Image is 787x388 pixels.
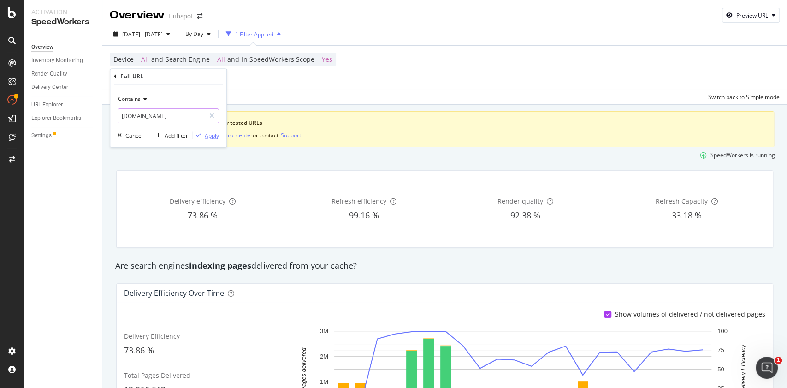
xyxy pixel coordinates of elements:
div: Preview URL [736,12,768,19]
div: Add filter [165,131,188,139]
span: Render quality [497,197,543,206]
a: Settings [31,131,95,141]
text: 100 [717,328,728,335]
span: Refresh Capacity [656,197,708,206]
div: warning banner [115,111,774,147]
span: In SpeedWorkers Scope [242,55,314,64]
button: Preview URL [722,8,780,23]
div: Explorer Bookmarks [31,113,81,123]
span: All [217,53,225,66]
iframe: Intercom live chat [756,357,778,379]
button: control center [217,131,253,140]
div: SpeedWorkers is running [710,151,775,159]
span: Total Pages Delivered [124,371,190,380]
div: control center [217,131,253,139]
div: Show volumes of delivered / not delivered pages [615,310,765,319]
div: System alert: fails reported on your tested URLs [136,119,763,127]
text: 1M [320,378,328,385]
a: Delivery Center [31,82,95,92]
div: Apply [205,131,219,139]
a: URL Explorer [31,100,95,110]
span: 73.86 % [188,210,218,221]
div: Overview [110,7,165,23]
button: Apply [192,131,219,140]
span: [DATE] - [DATE] [122,30,163,38]
div: Support [281,131,301,139]
button: By Day [182,27,214,41]
div: Delivery Center [31,82,68,92]
div: URL Explorer [31,100,63,110]
span: Contains [118,95,141,103]
span: Delivery Efficiency [124,332,180,341]
span: and [227,55,239,64]
span: 1 [775,357,782,364]
button: [DATE] - [DATE] [110,27,174,41]
button: 1 Filter Applied [222,27,284,41]
button: Switch back to Simple mode [704,89,780,104]
text: 50 [717,366,724,373]
div: Cancel [125,131,143,139]
span: 73.86 % [124,345,154,356]
text: 75 [717,347,724,354]
span: All [141,53,149,66]
div: Delivery Efficiency over time [124,288,224,298]
span: = [136,55,139,64]
div: 1 Filter Applied [235,30,273,38]
span: Search Engine [166,55,210,64]
span: 92.38 % [510,210,540,221]
span: 99.16 % [349,210,379,221]
div: SpeedWorkers [31,17,95,27]
div: Render Quality [31,69,67,79]
div: Overview [31,42,53,52]
div: Inventory Monitoring [31,56,83,65]
a: Inventory Monitoring [31,56,95,65]
div: arrow-right-arrow-left [197,13,202,19]
text: 2M [320,353,328,360]
button: Cancel [114,131,143,140]
span: and [151,55,163,64]
a: Render Quality [31,69,95,79]
span: Delivery efficiency [170,197,225,206]
div: Full URL [120,72,143,80]
button: Support [281,131,301,140]
span: = [316,55,320,64]
span: By Day [182,30,203,38]
a: Overview [31,42,95,52]
text: 3M [320,328,328,335]
div: Are search engines delivered from your cache? [111,260,779,272]
div: Settings [31,131,52,141]
div: Please investigate your issue in the or contact . [127,131,763,140]
a: Explorer Bookmarks [31,113,95,123]
div: Hubspot [168,12,193,21]
span: = [212,55,215,64]
span: Yes [322,53,332,66]
span: 33.18 % [672,210,702,221]
button: Add filter [152,131,188,140]
div: Switch back to Simple mode [708,93,780,101]
span: Refresh efficiency [331,197,386,206]
span: Device [113,55,134,64]
div: Activation [31,7,95,17]
strong: indexing pages [189,260,251,271]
